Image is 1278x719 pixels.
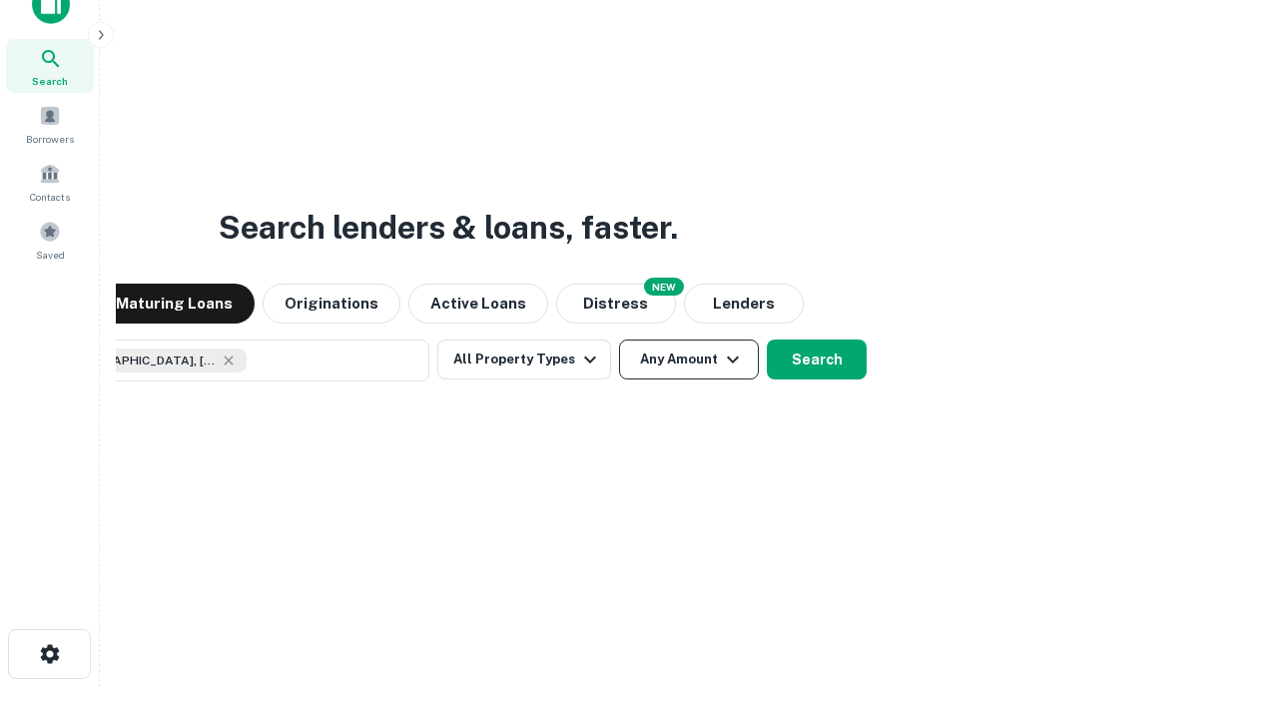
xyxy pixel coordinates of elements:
span: Contacts [30,189,70,205]
button: Lenders [684,284,804,324]
button: Originations [263,284,400,324]
button: Search [767,340,867,379]
iframe: Chat Widget [1178,559,1278,655]
h3: Search lenders & loans, faster. [219,204,678,252]
a: Borrowers [6,97,94,151]
a: Saved [6,213,94,267]
button: Search distressed loans with lien and other non-mortgage details. [556,284,676,324]
div: NEW [644,278,684,296]
a: Search [6,39,94,93]
span: Borrowers [26,131,74,147]
button: Any Amount [619,340,759,379]
button: [GEOGRAPHIC_DATA], [GEOGRAPHIC_DATA], [GEOGRAPHIC_DATA] [30,340,429,381]
a: Contacts [6,155,94,209]
span: Saved [36,247,65,263]
button: Maturing Loans [94,284,255,324]
span: [GEOGRAPHIC_DATA], [GEOGRAPHIC_DATA], [GEOGRAPHIC_DATA] [67,352,217,369]
span: Search [32,73,68,89]
button: Active Loans [408,284,548,324]
button: All Property Types [437,340,611,379]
